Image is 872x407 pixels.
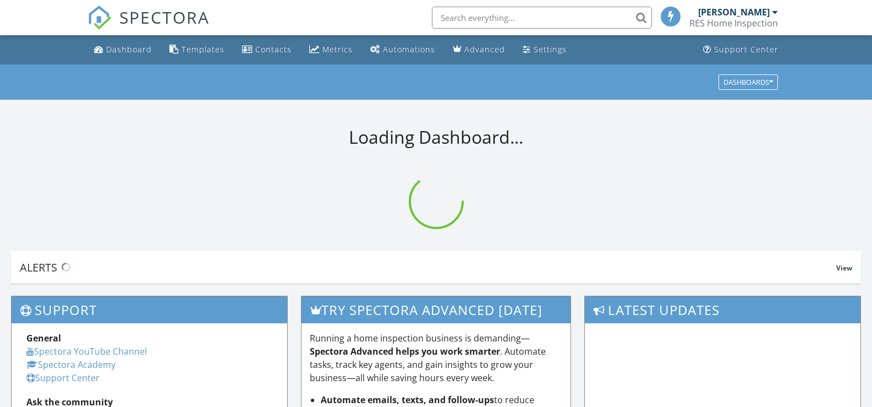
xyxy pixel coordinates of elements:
[26,345,147,357] a: Spectora YouTube Channel
[87,15,210,38] a: SPECTORA
[699,40,783,60] a: Support Center
[12,296,287,323] h3: Support
[464,44,505,55] div: Advanced
[26,359,116,371] a: Spectora Academy
[106,44,152,55] div: Dashboard
[322,44,353,55] div: Metrics
[719,74,778,90] button: Dashboards
[119,6,210,29] span: SPECTORA
[432,7,652,29] input: Search everything...
[301,296,571,323] h3: Try spectora advanced [DATE]
[310,345,500,357] strong: Spectora Advanced helps you work smarter
[87,6,112,30] img: The Best Home Inspection Software - Spectora
[310,332,562,384] p: Running a home inspection business is demanding— . Automate tasks, track key agents, and gain ins...
[698,7,770,18] div: [PERSON_NAME]
[518,40,571,60] a: Settings
[534,44,567,55] div: Settings
[383,44,435,55] div: Automations
[90,40,156,60] a: Dashboard
[182,44,224,55] div: Templates
[20,260,836,275] div: Alerts
[366,40,440,60] a: Automations (Basic)
[321,394,494,406] strong: Automate emails, texts, and follow-ups
[723,78,773,86] div: Dashboards
[689,18,778,29] div: RES Home Inspection
[26,332,61,344] strong: General
[448,40,509,60] a: Advanced
[255,44,292,55] div: Contacts
[165,40,229,60] a: Templates
[26,372,100,384] a: Support Center
[714,44,778,55] div: Support Center
[305,40,357,60] a: Metrics
[836,263,852,273] span: View
[585,296,860,323] h3: Latest Updates
[238,40,296,60] a: Contacts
